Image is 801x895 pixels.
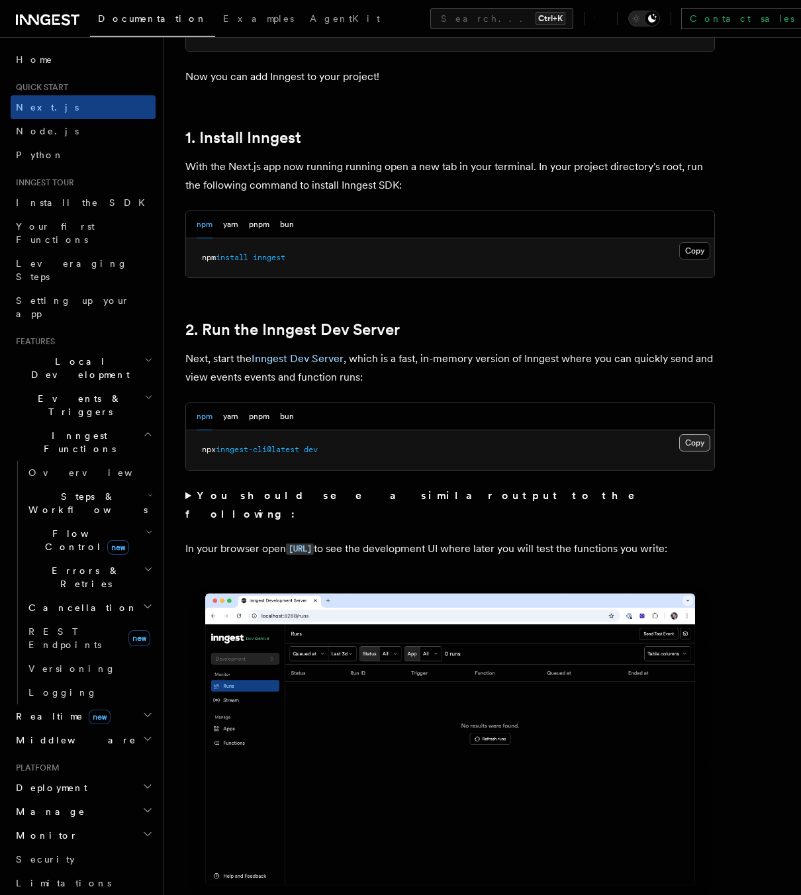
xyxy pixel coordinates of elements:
[16,295,130,319] span: Setting up your app
[11,429,143,455] span: Inngest Functions
[11,829,78,842] span: Monitor
[28,663,116,674] span: Versioning
[249,403,269,430] button: pnpm
[107,540,129,555] span: new
[16,854,75,865] span: Security
[16,53,53,66] span: Home
[679,242,710,259] button: Copy
[11,392,144,418] span: Events & Triggers
[11,461,156,704] div: Inngest Functions
[11,704,156,728] button: Realtimenew
[11,336,55,347] span: Features
[16,221,95,245] span: Your first Functions
[16,150,64,160] span: Python
[185,489,653,520] strong: You should see a similar output to the following:
[11,781,87,794] span: Deployment
[11,776,156,800] button: Deployment
[197,403,212,430] button: npm
[23,620,156,657] a: REST Endpointsnew
[185,68,715,86] p: Now you can add Inngest to your project!
[11,733,136,747] span: Middleware
[11,252,156,289] a: Leveraging Steps
[11,95,156,119] a: Next.js
[16,258,128,282] span: Leveraging Steps
[11,871,156,895] a: Limitations
[23,485,156,522] button: Steps & Workflows
[202,253,216,262] span: npm
[11,177,74,188] span: Inngest tour
[185,487,715,524] summary: You should see a similar output to the following:
[536,12,565,25] kbd: Ctrl+K
[128,630,150,646] span: new
[223,403,238,430] button: yarn
[215,4,302,36] a: Examples
[16,126,79,136] span: Node.js
[280,403,294,430] button: bun
[286,543,314,555] code: [URL]
[185,158,715,195] p: With the Next.js app now running running open a new tab in your terminal. In your project directo...
[216,253,248,262] span: install
[23,559,156,596] button: Errors & Retries
[98,13,207,24] span: Documentation
[23,522,156,559] button: Flow Controlnew
[16,102,79,113] span: Next.js
[223,211,238,238] button: yarn
[679,434,710,451] button: Copy
[11,824,156,847] button: Monitor
[28,687,97,698] span: Logging
[11,355,144,381] span: Local Development
[286,542,314,555] a: [URL]
[23,461,156,485] a: Overview
[23,527,146,553] span: Flow Control
[430,8,573,29] button: Search...Ctrl+K
[28,626,101,650] span: REST Endpoints
[11,143,156,167] a: Python
[185,350,715,387] p: Next, start the , which is a fast, in-memory version of Inngest where you can quickly send and vi...
[11,350,156,387] button: Local Development
[90,4,215,37] a: Documentation
[252,352,344,365] a: Inngest Dev Server
[11,763,60,773] span: Platform
[223,13,294,24] span: Examples
[11,82,68,93] span: Quick start
[216,445,299,454] span: inngest-cli@latest
[11,191,156,214] a: Install the SDK
[23,681,156,704] a: Logging
[185,128,301,147] a: 1. Install Inngest
[628,11,660,26] button: Toggle dark mode
[11,214,156,252] a: Your first Functions
[280,211,294,238] button: bun
[11,424,156,461] button: Inngest Functions
[11,387,156,424] button: Events & Triggers
[11,800,156,824] button: Manage
[23,564,144,590] span: Errors & Retries
[23,596,156,620] button: Cancellation
[11,847,156,871] a: Security
[23,601,138,614] span: Cancellation
[185,320,400,339] a: 2. Run the Inngest Dev Server
[89,710,111,724] span: new
[16,197,153,208] span: Install the SDK
[202,445,216,454] span: npx
[11,119,156,143] a: Node.js
[310,13,380,24] span: AgentKit
[11,728,156,752] button: Middleware
[11,710,111,723] span: Realtime
[23,657,156,681] a: Versioning
[11,805,85,818] span: Manage
[253,253,285,262] span: inngest
[197,211,212,238] button: npm
[28,467,165,478] span: Overview
[249,211,269,238] button: pnpm
[185,540,715,559] p: In your browser open to see the development UI where later you will test the functions you write:
[304,445,318,454] span: dev
[11,289,156,326] a: Setting up your app
[23,490,148,516] span: Steps & Workflows
[302,4,388,36] a: AgentKit
[11,48,156,71] a: Home
[16,878,111,888] span: Limitations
